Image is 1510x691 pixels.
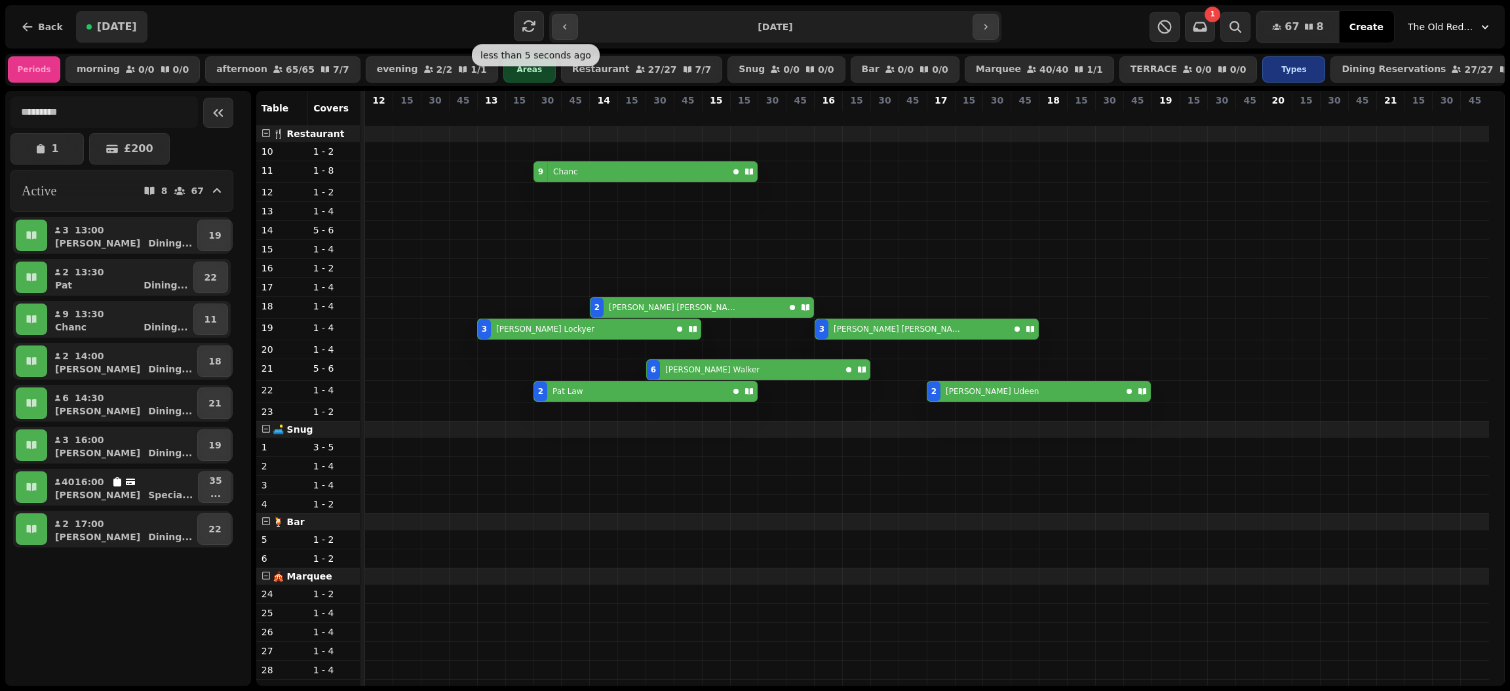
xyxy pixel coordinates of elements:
[261,587,303,601] p: 24
[261,362,303,375] p: 21
[429,94,441,107] p: 30
[205,56,360,83] button: afternoon65/657/7
[273,571,332,582] span: 🎪 Marquee
[313,533,355,546] p: 1 - 2
[597,94,610,107] p: 14
[598,109,609,123] p: 2
[148,237,192,250] p: Dining ...
[1020,109,1030,123] p: 0
[313,145,355,158] p: 1 - 2
[1104,109,1115,123] p: 0
[1470,109,1481,123] p: 0
[514,109,525,123] p: 0
[124,144,153,154] p: £ 200
[50,304,191,335] button: 913:30ChancDining...
[313,498,355,511] p: 1 - 2
[313,281,355,294] p: 1 - 4
[1210,11,1215,18] span: 1
[55,405,140,418] p: [PERSON_NAME]
[313,644,355,658] p: 1 - 4
[261,321,303,334] p: 19
[193,304,228,335] button: 11
[313,205,355,218] p: 1 - 4
[55,237,140,250] p: [PERSON_NAME]
[197,429,232,461] button: 19
[935,94,947,107] p: 17
[62,475,69,488] p: 40
[198,471,233,503] button: 35...
[738,94,750,107] p: 15
[482,324,487,334] div: 3
[313,186,355,199] p: 1 - 2
[739,109,750,123] p: 0
[946,386,1039,397] p: [PERSON_NAME] Udeen
[711,109,722,123] p: 0
[1131,94,1144,107] p: 45
[851,56,959,83] button: Bar0/00/0
[964,109,975,123] p: 0
[50,429,195,461] button: 316:00[PERSON_NAME]Dining...
[55,530,140,543] p: [PERSON_NAME]
[261,145,303,158] p: 10
[1414,109,1424,123] p: 0
[963,94,975,107] p: 15
[173,65,189,74] p: 0 / 0
[208,355,221,368] p: 18
[1132,109,1143,123] p: 0
[313,362,355,375] p: 5 - 6
[55,279,72,292] p: Pat
[1301,109,1311,123] p: 0
[485,94,497,107] p: 13
[144,279,187,292] p: Dining ...
[1245,109,1255,123] p: 0
[261,224,303,237] p: 14
[261,205,303,218] p: 13
[767,109,777,123] p: 0
[880,109,890,123] p: 0
[822,94,834,107] p: 16
[1244,94,1256,107] p: 45
[655,109,665,123] p: 6
[261,460,303,473] p: 2
[10,11,73,43] button: Back
[148,446,192,460] p: Dining ...
[261,533,303,546] p: 5
[739,64,765,75] p: Snug
[197,513,232,545] button: 22
[727,56,845,83] button: Snug0/00/0
[50,220,195,251] button: 313:00[PERSON_NAME]Dining...
[486,109,497,123] p: 3
[261,300,303,313] p: 18
[1159,94,1172,107] p: 19
[22,182,56,200] h2: Active
[50,471,195,503] button: 4016:00[PERSON_NAME]Specia...
[553,167,578,177] p: Chanc
[148,405,192,418] p: Dining ...
[366,56,498,83] button: evening2/21/1
[261,103,289,113] span: Table
[313,384,355,397] p: 1 - 4
[834,324,964,334] p: [PERSON_NAME] [PERSON_NAME]
[374,109,384,123] p: 0
[313,321,355,334] p: 1 - 4
[261,281,303,294] p: 17
[62,266,69,279] p: 2
[400,94,413,107] p: 15
[1464,65,1493,74] p: 27 / 27
[436,65,453,74] p: 2 / 2
[906,94,919,107] p: 45
[10,170,233,212] button: Active867
[1076,109,1087,123] p: 0
[75,433,104,446] p: 16:00
[710,94,722,107] p: 15
[823,109,834,123] p: 43
[570,109,581,123] p: 0
[50,345,195,377] button: 214:00[PERSON_NAME]Dining...
[75,307,104,321] p: 13:30
[471,65,487,74] p: 1 / 1
[89,133,170,165] button: £200
[1230,65,1247,74] p: 0 / 0
[766,94,779,107] p: 30
[651,365,656,375] div: 6
[75,475,104,488] p: 16:00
